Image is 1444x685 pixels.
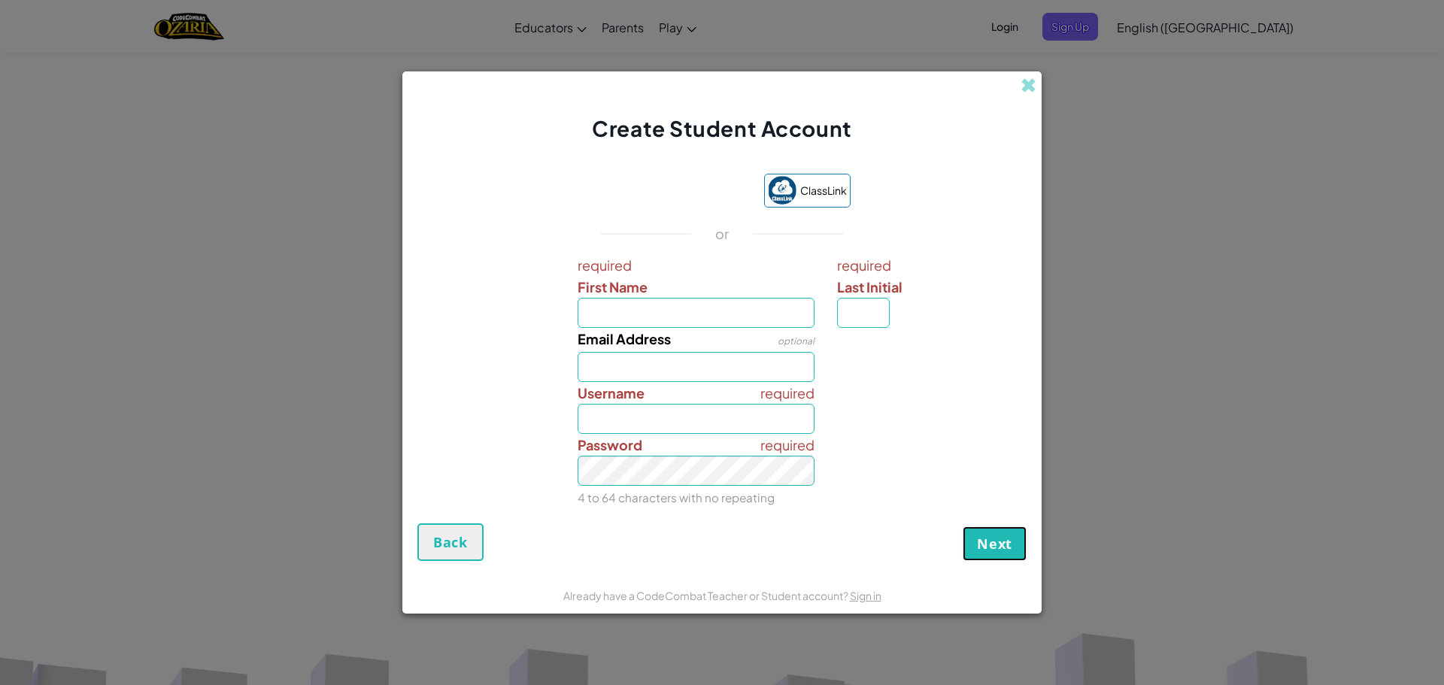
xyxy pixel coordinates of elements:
[768,176,796,205] img: classlink-logo-small.png
[586,175,757,208] iframe: Sign in with Google Button
[760,382,815,404] span: required
[563,589,850,602] span: Already have a CodeCombat Teacher or Student account?
[778,335,815,347] span: optional
[578,490,775,505] small: 4 to 64 characters with no repeating
[578,436,642,453] span: Password
[837,254,1023,276] span: required
[592,115,851,141] span: Create Student Account
[417,523,484,561] button: Back
[850,589,881,602] a: Sign in
[800,180,847,202] span: ClassLink
[760,434,815,456] span: required
[578,278,648,296] span: First Name
[433,533,468,551] span: Back
[837,278,902,296] span: Last Initial
[977,535,1012,553] span: Next
[578,330,671,347] span: Email Address
[578,254,815,276] span: required
[578,384,645,402] span: Username
[963,526,1027,561] button: Next
[715,225,730,243] p: or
